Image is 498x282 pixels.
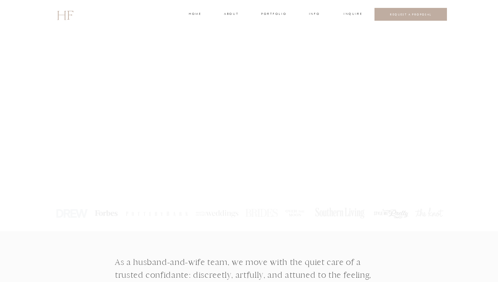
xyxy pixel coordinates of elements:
[57,5,73,24] a: HF
[380,13,442,16] a: REQUEST A PROPOSAL
[344,12,361,17] a: INQUIRE
[224,12,238,17] a: about
[308,12,320,17] a: INFO
[189,12,201,17] a: home
[261,12,286,17] a: portfolio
